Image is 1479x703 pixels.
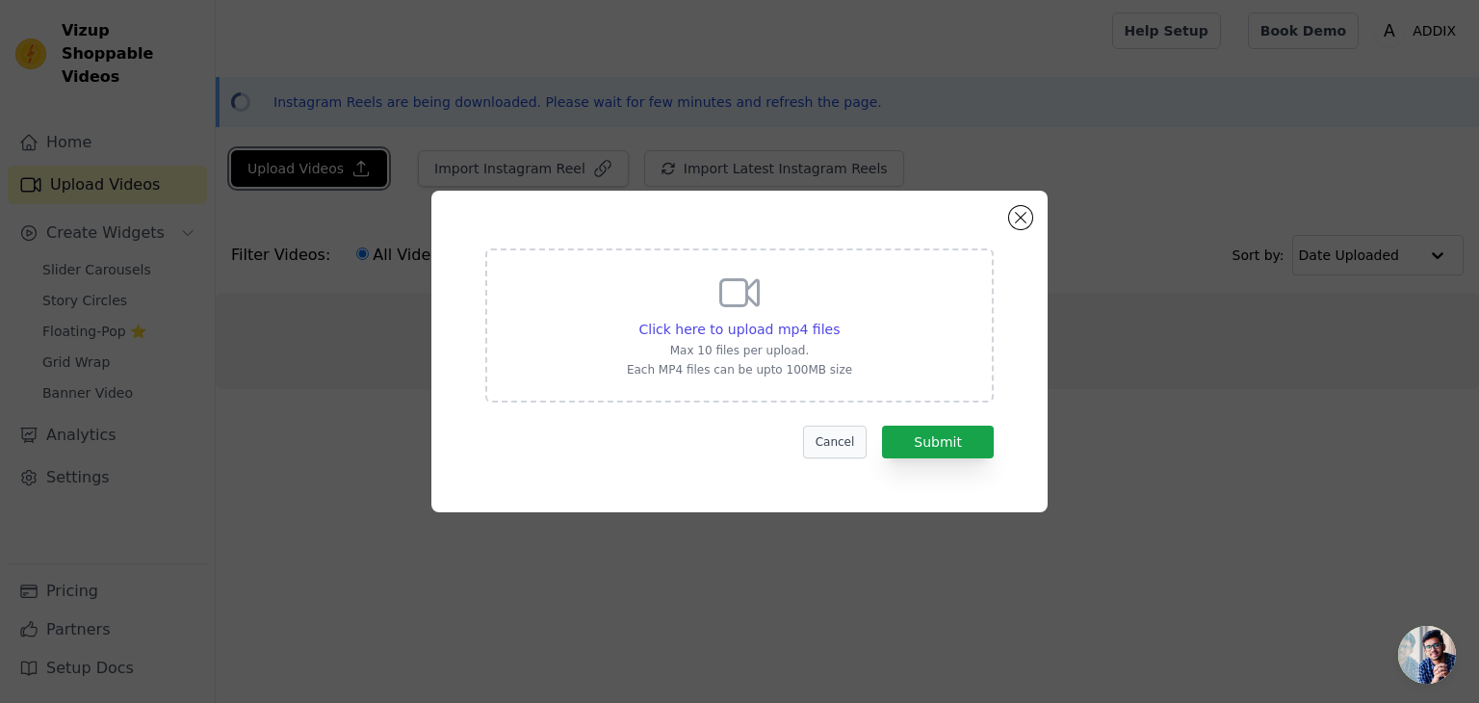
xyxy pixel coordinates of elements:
span: Click here to upload mp4 files [639,322,841,337]
p: Max 10 files per upload. [627,343,852,358]
p: Each MP4 files can be upto 100MB size [627,362,852,378]
button: Cancel [803,426,868,458]
button: Close modal [1009,206,1032,229]
button: Submit [882,426,994,458]
a: Open chat [1398,626,1456,684]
